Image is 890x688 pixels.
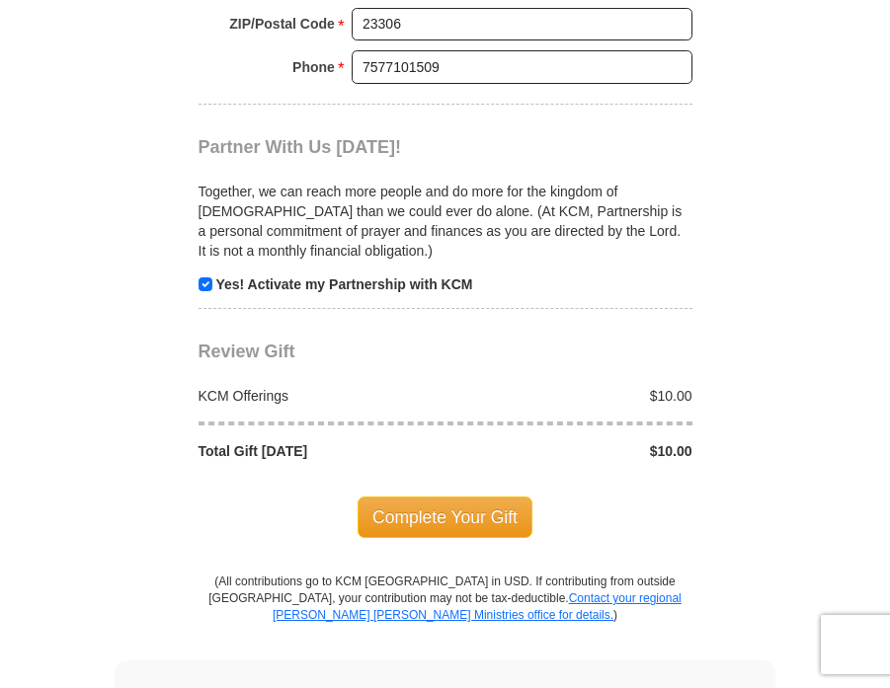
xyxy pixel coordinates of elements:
[208,573,683,659] p: (All contributions go to KCM [GEOGRAPHIC_DATA] in USD. If contributing from outside [GEOGRAPHIC_D...
[199,342,295,361] span: Review Gift
[215,276,472,292] strong: Yes! Activate my Partnership with KCM
[188,386,445,406] div: KCM Offerings
[445,441,703,461] div: $10.00
[199,182,692,261] p: Together, we can reach more people and do more for the kingdom of [DEMOGRAPHIC_DATA] than we coul...
[229,10,335,38] strong: ZIP/Postal Code
[445,386,703,406] div: $10.00
[199,137,402,157] span: Partner With Us [DATE]!
[188,441,445,461] div: Total Gift [DATE]
[292,53,335,81] strong: Phone
[358,497,532,538] span: Complete Your Gift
